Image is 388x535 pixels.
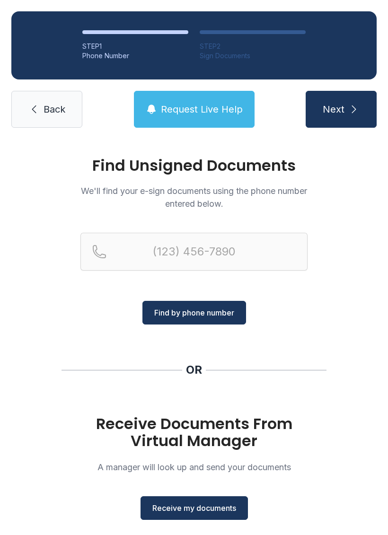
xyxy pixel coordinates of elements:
[152,502,236,514] span: Receive my documents
[82,51,188,61] div: Phone Number
[80,233,308,271] input: Reservation phone number
[323,103,344,116] span: Next
[80,158,308,173] h1: Find Unsigned Documents
[80,461,308,474] p: A manager will look up and send your documents
[200,42,306,51] div: STEP 2
[80,184,308,210] p: We'll find your e-sign documents using the phone number entered below.
[80,415,308,449] h1: Receive Documents From Virtual Manager
[44,103,65,116] span: Back
[200,51,306,61] div: Sign Documents
[154,307,234,318] span: Find by phone number
[186,362,202,377] div: OR
[82,42,188,51] div: STEP 1
[161,103,243,116] span: Request Live Help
